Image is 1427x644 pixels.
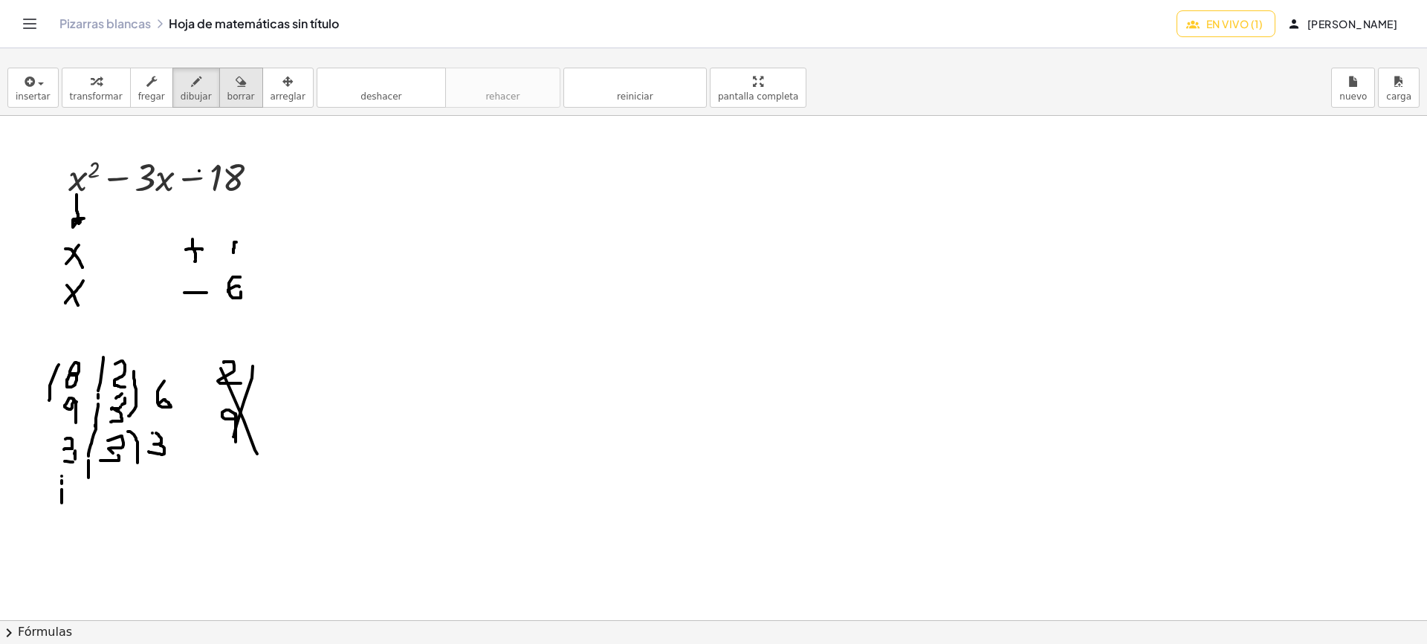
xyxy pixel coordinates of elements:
[485,91,520,102] font: rehacer
[1278,10,1409,37] button: [PERSON_NAME]
[617,91,653,102] font: reiniciar
[227,91,255,102] font: borrar
[1307,17,1397,30] font: [PERSON_NAME]
[7,68,59,108] button: insertar
[62,68,131,108] button: transformar
[271,91,305,102] font: arreglar
[572,74,699,88] font: refrescar
[360,91,401,102] font: deshacer
[1331,68,1375,108] button: nuevo
[138,91,165,102] font: fregar
[59,16,151,31] a: Pizarras blancas
[70,91,123,102] font: transformar
[18,12,42,36] button: Cambiar navegación
[130,68,173,108] button: fregar
[325,74,438,88] font: deshacer
[718,91,799,102] font: pantalla completa
[181,91,212,102] font: dibujar
[1206,17,1263,30] font: En vivo (1)
[710,68,807,108] button: pantalla completa
[1177,10,1275,37] button: En vivo (1)
[16,91,51,102] font: insertar
[1339,91,1367,102] font: nuevo
[453,74,552,88] font: rehacer
[445,68,560,108] button: rehacerrehacer
[18,625,72,639] font: Fórmulas
[1386,91,1411,102] font: carga
[317,68,446,108] button: deshacerdeshacer
[563,68,707,108] button: refrescarreiniciar
[219,68,263,108] button: borrar
[262,68,314,108] button: arreglar
[1378,68,1420,108] button: carga
[172,68,220,108] button: dibujar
